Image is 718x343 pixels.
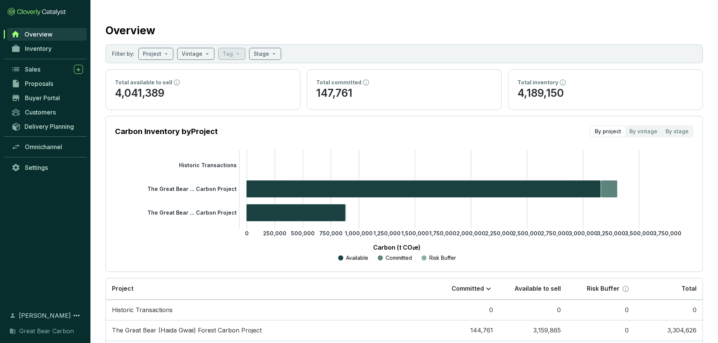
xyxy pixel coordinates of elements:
span: Proposals [25,80,53,87]
td: 144,761 [431,320,499,341]
span: Buyer Portal [25,94,60,102]
tspan: The Great Bear ... Carbon Project [147,186,237,192]
tspan: 1,750,000 [429,230,456,236]
td: 0 [499,300,567,320]
p: Risk Buffer [429,254,456,262]
td: 0 [567,300,635,320]
div: By vintage [625,126,661,137]
tspan: 3,750,000 [653,230,681,236]
p: Risk Buffer [587,285,620,293]
span: Inventory [25,45,52,52]
p: Carbon (t CO₂e) [126,243,667,252]
p: Total available to sell [115,79,172,86]
tspan: 0 [245,230,249,236]
p: 4,189,150 [517,86,694,101]
tspan: 250,000 [263,230,286,236]
p: Available [346,254,368,262]
tspan: 500,000 [291,230,315,236]
td: 0 [635,300,703,320]
td: 0 [431,300,499,320]
a: Customers [8,106,87,119]
th: Total [635,278,703,300]
p: Total committed [316,79,361,86]
p: Tag [223,50,233,58]
tspan: 750,000 [319,230,343,236]
tspan: 1,250,000 [374,230,401,236]
tspan: 2,250,000 [485,230,513,236]
tspan: 2,750,000 [541,230,569,236]
div: segmented control [590,125,694,137]
p: Committed [386,254,412,262]
tspan: 3,000,000 [569,230,598,236]
a: Proposals [8,77,87,90]
a: Inventory [8,42,87,55]
a: Sales [8,63,87,76]
a: Settings [8,161,87,174]
tspan: Historic Transactions [179,162,237,168]
h2: Overview [106,23,155,38]
td: The Great Bear (Haida Gwaii) Forest Carbon Project [106,320,431,341]
span: Great Bear Carbon [19,326,74,335]
a: Delivery Planning [8,120,87,133]
td: 3,159,865 [499,320,567,341]
tspan: 2,500,000 [513,230,541,236]
td: 0 [567,320,635,341]
td: Historic Transactions [106,300,431,320]
span: Settings [25,164,48,171]
span: Overview [24,30,52,38]
a: Buyer Portal [8,91,87,104]
p: 4,041,389 [115,86,291,101]
div: By stage [661,126,693,137]
th: Project [106,278,431,300]
p: Total inventory [517,79,558,86]
p: Carbon Inventory by Project [115,126,218,137]
tspan: 1,500,000 [401,230,429,236]
span: Omnichannel [25,143,62,151]
tspan: 3,500,000 [625,230,654,236]
span: [PERSON_NAME] [19,311,71,320]
p: Filter by: [112,50,135,58]
tspan: 1,000,000 [345,230,373,236]
a: Omnichannel [8,140,87,153]
tspan: 3,250,000 [597,230,625,236]
p: 147,761 [316,86,492,101]
a: Overview [7,28,87,41]
span: Customers [25,108,56,116]
p: Committed [452,285,484,293]
tspan: 2,000,000 [456,230,485,236]
span: Delivery Planning [24,123,74,130]
span: Sales [25,66,40,73]
td: 3,304,626 [635,320,703,341]
tspan: The Great Bear ... Carbon Project [147,209,237,216]
div: By project [591,126,625,137]
th: Available to sell [499,278,567,300]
